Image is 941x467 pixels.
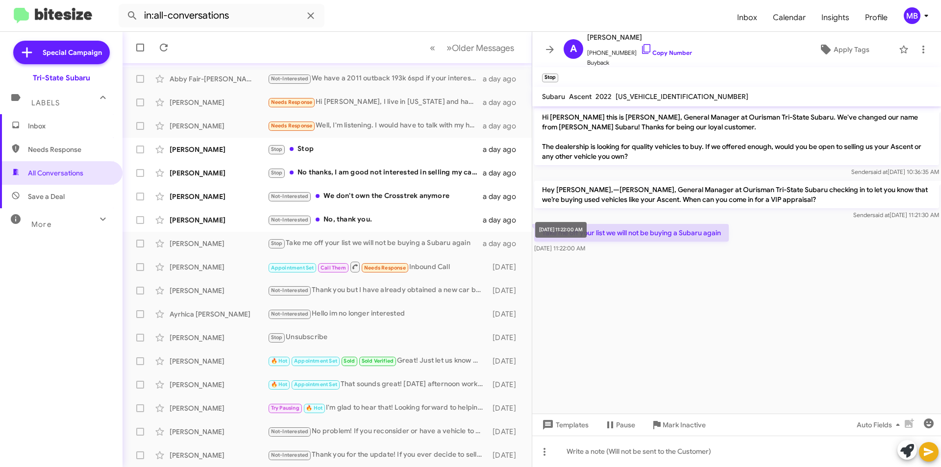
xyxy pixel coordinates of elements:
[268,144,483,155] div: Stop
[851,168,939,175] span: Sender [DATE] 10:36:35 AM
[483,239,524,248] div: a day ago
[268,167,483,178] div: No thanks, I am good not interested in selling my car. You can take me off your text list. I'd li...
[849,416,912,434] button: Auto Fields
[271,287,309,294] span: Not-Interested
[488,403,524,413] div: [DATE]
[271,311,309,317] span: Not-Interested
[13,41,110,64] a: Special Campaign
[28,192,65,201] span: Save a Deal
[170,450,268,460] div: [PERSON_NAME]
[170,239,268,248] div: [PERSON_NAME]
[483,145,524,154] div: a day ago
[793,41,894,58] button: Apply Tags
[271,452,309,458] span: Not-Interested
[765,3,814,32] a: Calendar
[424,38,520,58] nav: Page navigation example
[306,405,322,411] span: 🔥 Hot
[641,49,692,56] a: Copy Number
[643,416,714,434] button: Mark Inactive
[483,168,524,178] div: a day ago
[534,181,939,208] p: Hey [PERSON_NAME],—[PERSON_NAME], General Manager at Ourisman Tri-State Subaru checking in to let...
[534,108,939,165] p: Hi [PERSON_NAME] this is [PERSON_NAME], General Manager at Ourisman Tri-State Subaru. We've chang...
[271,170,283,176] span: Stop
[268,214,483,225] div: No, thank you.
[43,48,102,57] span: Special Campaign
[321,265,346,271] span: Call Them
[814,3,857,32] a: Insights
[344,358,355,364] span: Sold
[271,217,309,223] span: Not-Interested
[488,450,524,460] div: [DATE]
[857,416,904,434] span: Auto Fields
[170,215,268,225] div: [PERSON_NAME]
[483,98,524,107] div: a day ago
[170,192,268,201] div: [PERSON_NAME]
[28,145,111,154] span: Needs Response
[170,333,268,343] div: [PERSON_NAME]
[271,334,283,341] span: Stop
[595,92,612,101] span: 2022
[616,92,748,101] span: [US_VEHICLE_IDENTIFICATION_NUMBER]
[294,381,337,388] span: Appointment Set
[872,211,890,219] span: said at
[542,74,558,82] small: Stop
[268,285,488,296] div: Thank you but I have already obtained a new car but thanks again
[488,356,524,366] div: [DATE]
[271,75,309,82] span: Not-Interested
[857,3,895,32] a: Profile
[663,416,706,434] span: Mark Inactive
[488,286,524,295] div: [DATE]
[268,308,488,320] div: Hello im no longer interested
[534,224,729,242] p: Take me off your list we will not be buying a Subaru again
[170,286,268,295] div: [PERSON_NAME]
[268,97,483,108] div: Hi [PERSON_NAME], I live in [US_STATE] and had the car delivered here, so can't really come in 🙂.
[28,121,111,131] span: Inbox
[33,73,90,83] div: Tri-State Subaru
[870,168,888,175] span: said at
[170,98,268,107] div: [PERSON_NAME]
[268,355,488,367] div: Great! Just let us know when she's ready to visit. We’re excited to assist her with the Solterra.
[28,168,83,178] span: All Conversations
[271,428,309,435] span: Not-Interested
[364,265,406,271] span: Needs Response
[268,73,483,84] div: We have a 2011 outback 193k 6spd if your interested
[271,405,299,411] span: Try Pausing
[170,168,268,178] div: [PERSON_NAME]
[170,262,268,272] div: [PERSON_NAME]
[729,3,765,32] span: Inbox
[542,92,565,101] span: Subaru
[31,98,60,107] span: Labels
[170,427,268,437] div: [PERSON_NAME]
[483,74,524,84] div: a day ago
[271,193,309,199] span: Not-Interested
[483,215,524,225] div: a day ago
[834,41,869,58] span: Apply Tags
[587,31,692,43] span: [PERSON_NAME]
[271,381,288,388] span: 🔥 Hot
[488,333,524,343] div: [DATE]
[904,7,920,24] div: MB
[532,416,596,434] button: Templates
[170,356,268,366] div: [PERSON_NAME]
[170,121,268,131] div: [PERSON_NAME]
[268,261,488,273] div: Inbound Call
[268,238,483,249] div: Take me off your list we will not be buying a Subaru again
[853,211,939,219] span: Sender [DATE] 11:21:30 AM
[271,146,283,152] span: Stop
[895,7,930,24] button: MB
[483,192,524,201] div: a day ago
[271,240,283,246] span: Stop
[596,416,643,434] button: Pause
[535,222,587,238] div: [DATE] 11:22:00 AM
[587,43,692,58] span: [PHONE_NUMBER]
[268,332,488,343] div: Unsubscribe
[268,449,488,461] div: Thank you for the update! If you ever decide to sell your vehicle in the future, feel free to rea...
[441,38,520,58] button: Next
[534,245,585,252] span: [DATE] 11:22:00 AM
[570,41,577,57] span: A
[587,58,692,68] span: Buyback
[569,92,592,101] span: Ascent
[362,358,394,364] span: Sold Verified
